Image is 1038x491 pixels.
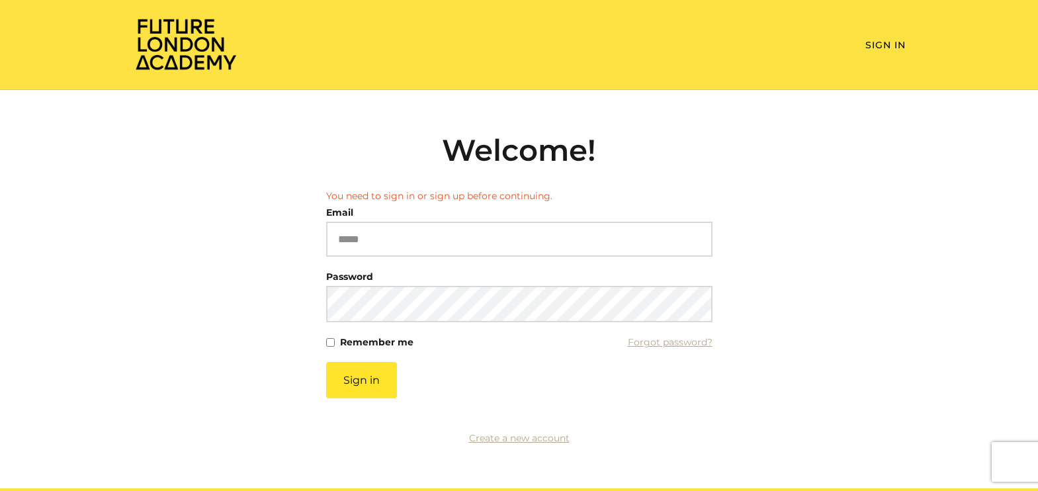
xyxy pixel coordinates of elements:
label: Password [326,267,373,286]
label: Email [326,203,353,222]
li: You need to sign in or sign up before continuing. [326,189,713,203]
label: Remember me [340,333,413,351]
a: Forgot password? [628,333,713,351]
a: Sign In [865,39,906,51]
img: Home Page [133,17,239,71]
button: Sign in [326,362,397,398]
a: Create a new account [469,432,570,444]
h2: Welcome! [326,132,713,168]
